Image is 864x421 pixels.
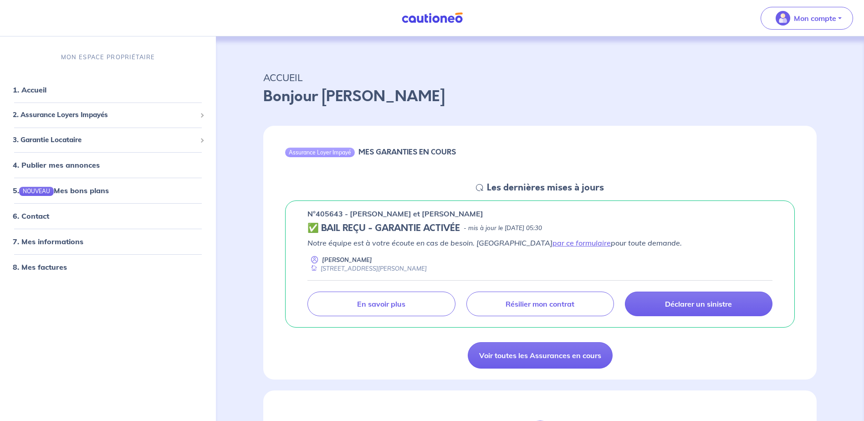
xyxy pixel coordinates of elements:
[13,212,49,221] a: 6. Contact
[506,299,574,308] p: Résilier mon contrat
[665,299,732,308] p: Déclarer un sinistre
[4,233,212,251] div: 7. Mes informations
[487,182,604,193] h5: Les dernières mises à jours
[13,110,196,121] span: 2. Assurance Loyers Impayés
[13,186,109,195] a: 5.NOUVEAUMes bons plans
[13,263,67,272] a: 8. Mes factures
[464,224,542,233] p: - mis à jour le [DATE] 05:30
[61,53,155,62] p: MON ESPACE PROPRIÉTAIRE
[625,292,772,316] a: Déclarer un sinistre
[4,207,212,226] div: 6. Contact
[307,223,460,234] h5: ✅ BAIL REÇU - GARANTIE ACTIVÉE
[13,135,196,145] span: 3. Garantie Locataire
[263,69,817,86] p: ACCUEIL
[307,237,772,248] p: Notre équipe est à votre écoute en cas de besoin. [GEOGRAPHIC_DATA] pour toute demande.
[552,238,611,247] a: par ce formulaire
[4,131,212,149] div: 3. Garantie Locataire
[398,12,466,24] img: Cautioneo
[357,299,405,308] p: En savoir plus
[4,107,212,124] div: 2. Assurance Loyers Impayés
[4,156,212,175] div: 4. Publier mes annonces
[13,86,46,95] a: 1. Accueil
[4,258,212,277] div: 8. Mes factures
[794,13,836,24] p: Mon compte
[761,7,853,30] button: illu_account_valid_menu.svgMon compte
[322,256,372,264] p: [PERSON_NAME]
[358,148,456,156] h6: MES GARANTIES EN COURS
[307,264,427,273] div: [STREET_ADDRESS][PERSON_NAME]
[13,237,83,246] a: 7. Mes informations
[285,148,355,157] div: Assurance Loyer Impayé
[307,292,455,316] a: En savoir plus
[776,11,790,26] img: illu_account_valid_menu.svg
[466,292,614,316] a: Résilier mon contrat
[4,182,212,200] div: 5.NOUVEAUMes bons plans
[468,342,613,369] a: Voir toutes les Assurances en cours
[13,161,100,170] a: 4. Publier mes annonces
[307,208,483,219] p: n°405643 - [PERSON_NAME] et [PERSON_NAME]
[4,81,212,99] div: 1. Accueil
[307,223,772,234] div: state: CONTRACT-VALIDATED, Context: ,MAYBE-CERTIFICATE,,LESSOR-DOCUMENTS,IS-ODEALIM
[263,86,817,108] p: Bonjour [PERSON_NAME]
